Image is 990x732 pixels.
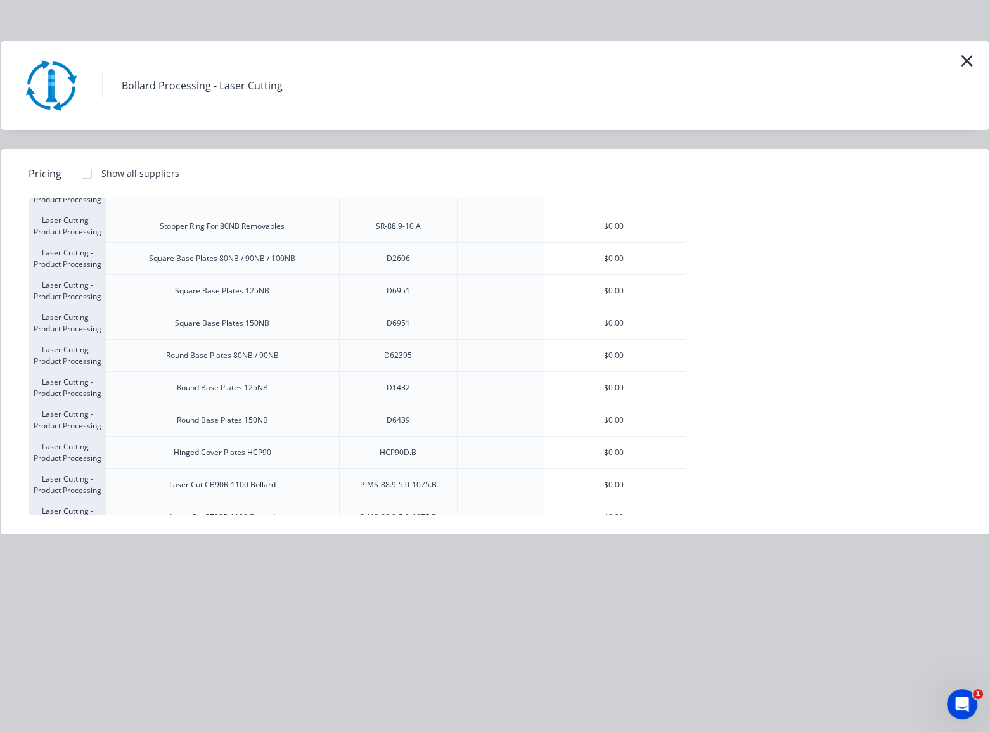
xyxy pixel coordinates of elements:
div: $0.00 [543,469,685,501]
div: Round Base Plates 80NB / 90NB [166,350,279,361]
div: $0.00 [543,372,685,404]
div: Round Base Plates 150NB [177,414,268,426]
div: Laser Cutting - Product Processing [29,242,105,274]
div: $0.00 [543,275,685,307]
div: D62395 [384,350,412,361]
div: Laser Cutting - Product Processing [29,371,105,404]
div: D1432 [387,382,410,394]
div: Bollard Processing - Laser Cutting [122,78,283,93]
div: Stopper Ring For 80NB Removables [160,221,285,232]
div: P-MS-88.9-5.9-1075.B [360,511,437,523]
div: D6439 [387,414,410,426]
div: P-MS-88.9-5.0-1075.B [360,479,437,491]
div: Laser Cutting - Product Processing [29,468,105,501]
div: Laser Cutting - Product Processing [29,404,105,436]
div: $0.00 [543,437,685,468]
div: SR-88.9-10.A [376,221,421,232]
div: Laser Cutting - Product Processing [29,307,105,339]
div: HCP90D.B [380,447,416,458]
div: $0.00 [543,404,685,436]
div: $0.00 [543,210,685,242]
div: Square Base Plates 150NB [175,318,269,329]
div: D6951 [387,285,410,297]
div: D2606 [387,253,410,264]
div: $0.00 [543,501,685,533]
div: Hinged Cover Plates HCP90 [174,447,271,458]
div: Show all suppliers [101,167,179,180]
div: $0.00 [543,307,685,339]
div: Square Base Plates 125NB [175,285,269,297]
div: Round Base Plates 125NB [177,382,268,394]
div: Laser Cutting - Product Processing [29,210,105,242]
span: Pricing [29,166,61,181]
iframe: Intercom live chat [947,689,977,719]
div: Laser Cutting - Product Processing [29,339,105,371]
img: Bollard Processing - Laser Cutting [20,54,83,117]
div: D6951 [387,318,410,329]
div: Laser Cut ST90R-1100 Bollard [170,511,275,523]
div: Laser Cutting - Product Processing [29,436,105,468]
div: Square Base Plates 80NB / 90NB / 100NB [149,253,295,264]
div: $0.00 [543,243,685,274]
div: Laser Cut CB90R-1100 Bollard [169,479,276,491]
div: Laser Cutting - Product Processing [29,501,105,533]
span: 1 [973,689,983,699]
div: $0.00 [543,340,685,371]
div: Laser Cutting - Product Processing [29,274,105,307]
